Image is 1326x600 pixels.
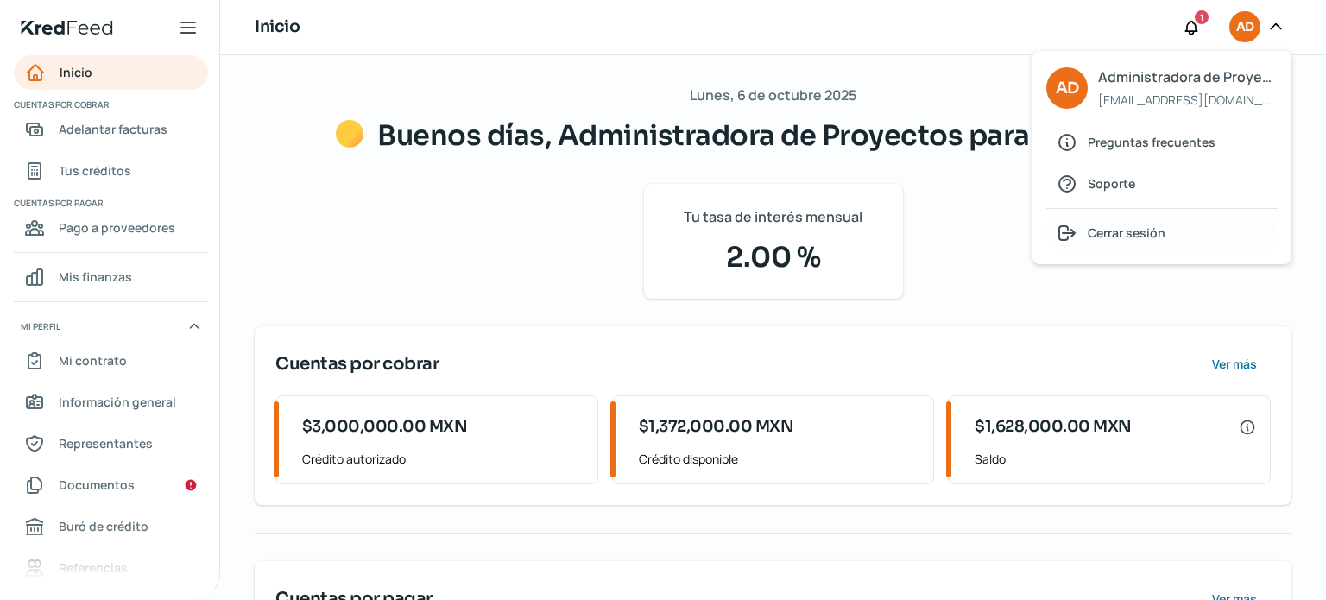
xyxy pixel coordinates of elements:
span: Representantes [59,433,153,454]
span: 2.00 % [665,237,882,278]
span: Inicio [60,61,92,83]
a: Pago a proveedores [14,211,208,245]
span: Pago a proveedores [59,217,175,238]
a: Mis finanzas [14,260,208,294]
button: Ver más [1197,347,1271,382]
span: Referencias [59,557,128,578]
span: $1,628,000.00 MXN [975,415,1132,439]
span: $1,372,000.00 MXN [639,415,794,439]
a: Representantes [14,426,208,461]
span: Cuentas por pagar [14,195,205,211]
img: Saludos [336,120,363,148]
span: Cuentas por cobrar [275,351,439,377]
span: Administradora de Proyectos para el Desarrollo [1098,65,1277,90]
span: Preguntas frecuentes [1088,131,1215,153]
a: Mi contrato [14,344,208,378]
span: Buenos días, Administradora de Proyectos para el Desarrollo [377,118,1210,153]
span: 1 [1200,9,1203,25]
span: Cuentas por cobrar [14,97,205,112]
a: Inicio [14,55,208,90]
span: Documentos [59,474,135,496]
span: AD [1056,75,1078,102]
span: Crédito autorizado [302,448,584,470]
span: $3,000,000.00 MXN [302,415,468,439]
span: Saldo [975,448,1256,470]
a: Buró de crédito [14,509,208,544]
span: AD [1236,17,1253,38]
span: Crédito disponible [639,448,920,470]
span: Mis finanzas [59,266,132,287]
span: Soporte [1088,173,1135,194]
span: Mi contrato [59,350,127,371]
a: Referencias [14,551,208,585]
a: Tus créditos [14,154,208,188]
span: Tus créditos [59,160,131,181]
span: Lunes, 6 de octubre 2025 [690,83,856,108]
span: Buró de crédito [59,515,148,537]
a: Información general [14,385,208,420]
span: Mi perfil [21,319,60,334]
h1: Inicio [255,15,300,40]
span: [EMAIL_ADDRESS][DOMAIN_NAME] [1098,89,1277,111]
span: Ver más [1212,358,1257,370]
span: Cerrar sesión [1088,222,1165,243]
a: Documentos [14,468,208,502]
span: Información general [59,391,176,413]
a: Adelantar facturas [14,112,208,147]
span: Tu tasa de interés mensual [684,205,862,230]
span: Adelantar facturas [59,118,167,140]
